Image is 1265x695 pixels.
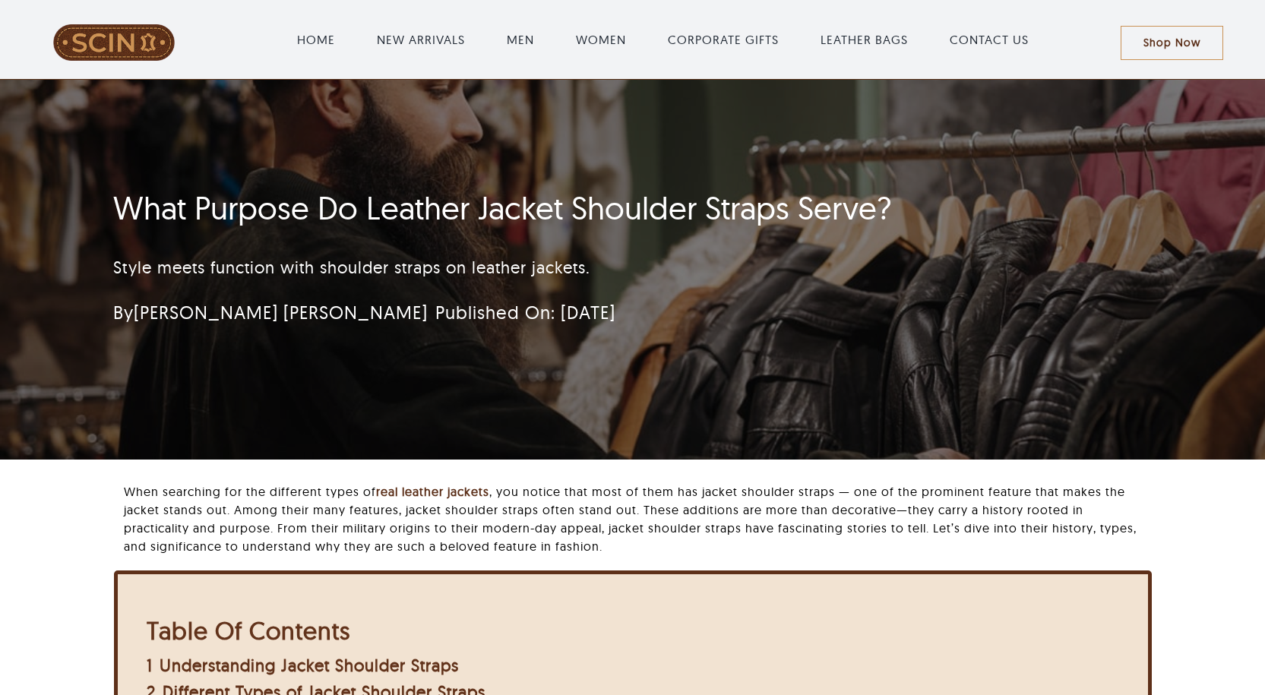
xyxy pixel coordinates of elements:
[113,189,971,227] h1: What Purpose Do Leather Jacket Shoulder Straps Serve?
[134,301,428,324] a: [PERSON_NAME] [PERSON_NAME]
[950,30,1029,49] a: CONTACT US
[160,655,459,676] span: Understanding Jacket Shoulder Straps
[147,615,350,646] b: Table Of Contents
[206,15,1121,64] nav: Main Menu
[1143,36,1200,49] span: Shop Now
[147,655,459,676] a: 1 Understanding Jacket Shoulder Straps
[113,255,971,280] p: Style meets function with shoulder straps on leather jackets.
[377,30,465,49] a: NEW ARRIVALS
[147,655,153,676] span: 1
[576,30,626,49] a: WOMEN
[435,301,615,324] span: Published On: [DATE]
[376,484,489,499] a: real leather jackets
[821,30,908,49] a: LEATHER BAGS
[1121,26,1223,60] a: Shop Now
[297,30,335,49] a: HOME
[507,30,534,49] a: MEN
[124,482,1151,555] p: When searching for the different types of , you notice that most of them has jacket shoulder stra...
[113,301,428,324] span: By
[668,30,779,49] a: CORPORATE GIFTS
